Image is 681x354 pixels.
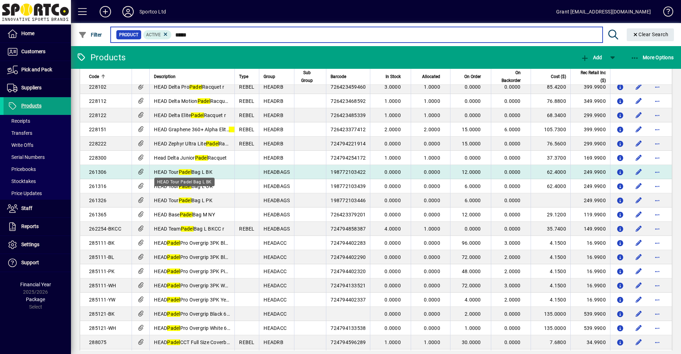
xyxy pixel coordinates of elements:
[570,151,610,165] td: 169.9900
[4,127,71,139] a: Transfers
[531,278,570,293] td: 4.1500
[462,283,481,288] span: 72.0000
[4,61,71,79] a: Pick and Pack
[570,293,610,307] td: 16.9900
[652,337,663,348] button: More options
[633,166,644,178] button: Edit
[331,183,366,189] span: 198772103439
[375,73,407,81] div: In Stock
[181,226,194,232] em: Padel
[78,32,102,38] span: Filter
[652,81,663,93] button: More options
[264,127,283,132] span: HEADRB
[384,183,401,189] span: 0.0000
[117,5,139,18] button: Profile
[7,154,45,160] span: Serial Numbers
[531,165,570,179] td: 62.4000
[424,283,440,288] span: 0.0000
[633,322,644,334] button: Edit
[462,269,481,274] span: 48.0000
[551,73,566,81] span: Cost ($)
[264,297,287,303] span: HEADACC
[89,98,107,104] span: 228112
[154,127,264,132] span: HEAD Graphene 360+ Alpha Elite Racquet r
[167,297,180,303] em: Padel
[331,198,366,203] span: 198772103446
[531,264,570,278] td: 4.1500
[198,98,210,104] em: Padel
[154,73,176,81] span: Description
[531,208,570,222] td: 29.1200
[195,155,208,161] em: Padel
[7,178,36,184] span: Stocktakes
[504,183,521,189] span: 0.0000
[570,193,610,208] td: 249.9900
[154,183,213,189] span: HEAD Tour Bag L OR
[652,308,663,320] button: More options
[146,32,161,37] span: Active
[424,254,440,260] span: 0.0000
[504,84,521,90] span: 0.0000
[4,254,71,272] a: Support
[167,283,180,288] em: Padel
[89,127,107,132] span: 228151
[633,95,644,107] button: Edit
[20,282,51,287] span: Financial Year
[264,73,290,81] div: Group
[570,165,610,179] td: 249.9900
[424,240,440,246] span: 0.0000
[264,198,290,203] span: HEADBAGS
[154,311,265,317] span: HEAD Pro Overgrip Black 60pcs Display box
[89,84,107,90] span: 228102
[264,112,283,118] span: HEADRB
[633,124,644,135] button: Edit
[154,84,224,90] span: HEAD Delta Pro Racquet r
[89,112,107,118] span: 228122
[264,183,290,189] span: HEADBAGS
[415,73,447,81] div: Allocated
[504,269,521,274] span: 2.0000
[331,141,366,146] span: 724794221914
[239,98,254,104] span: REBEL
[424,141,440,146] span: 0.0000
[652,95,663,107] button: More options
[465,183,481,189] span: 6.0000
[167,311,180,317] em: Padel
[89,198,107,203] span: 261326
[331,169,366,175] span: 198772103422
[154,297,235,303] span: HEAD Pro Overgrip 3PK Yellow
[384,84,401,90] span: 3.0000
[7,166,36,172] span: Pricebooks
[424,127,440,132] span: 2.0000
[424,169,440,175] span: 0.0000
[581,55,602,60] span: Add
[455,73,487,81] div: On Order
[154,283,233,288] span: HEAD Pro Overgrip 3PK White
[652,280,663,291] button: More options
[424,84,440,90] span: 1.0000
[570,137,610,151] td: 299.9900
[384,112,401,118] span: 1.0000
[21,49,45,54] span: Customers
[331,127,366,132] span: 726423377412
[299,69,315,84] span: Sub Group
[7,190,42,196] span: Price Updates
[570,108,610,122] td: 299.9900
[4,115,71,127] a: Receipts
[579,51,604,64] button: Add
[239,73,255,81] div: Type
[504,212,521,217] span: 0.0000
[424,98,440,104] span: 1.0000
[633,237,644,249] button: Edit
[633,181,644,192] button: Edit
[239,226,254,232] span: REBEL
[167,269,180,274] em: Padel
[652,237,663,249] button: More options
[89,73,127,81] div: Code
[4,79,71,97] a: Suppliers
[504,169,521,175] span: 0.0000
[331,84,366,90] span: 726423459460
[652,138,663,149] button: More options
[384,311,401,317] span: 0.0000
[504,226,521,232] span: 0.0000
